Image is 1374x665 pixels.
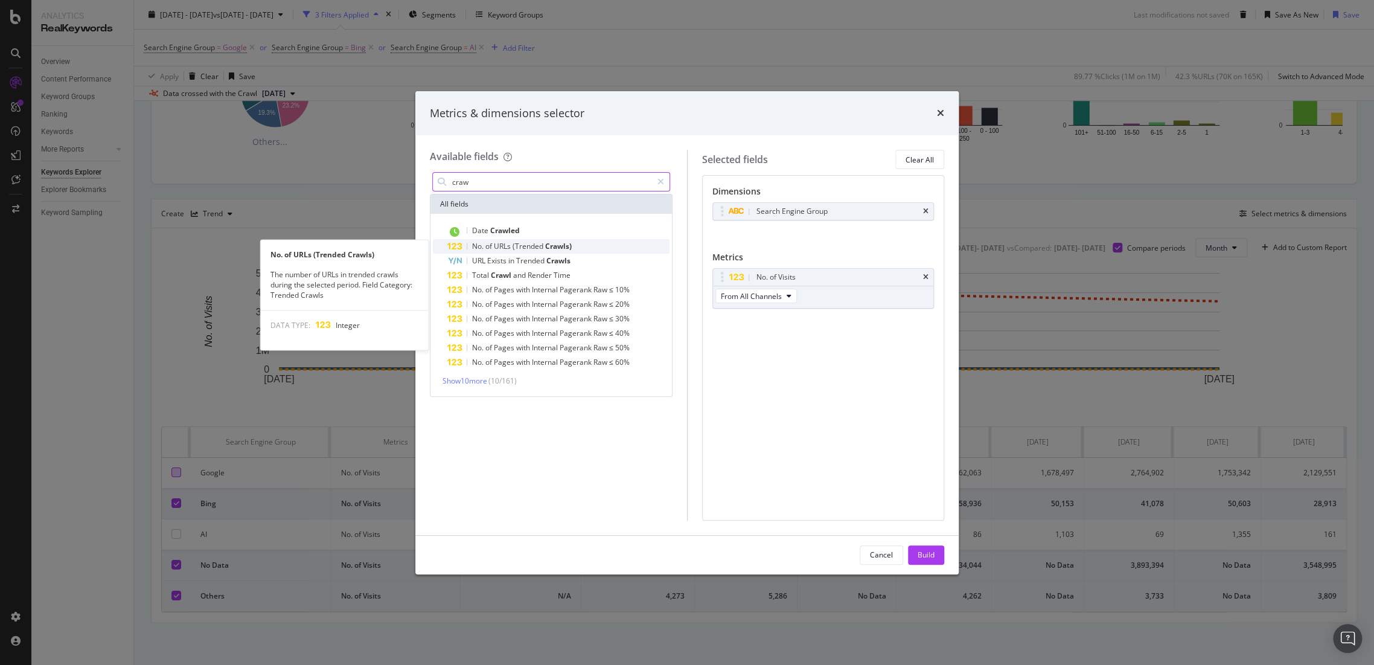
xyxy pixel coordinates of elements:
span: Pagerank [560,342,593,353]
span: Internal [532,313,560,324]
div: times [923,274,928,281]
span: No. [472,342,485,353]
div: times [937,106,944,121]
div: Search Engine Grouptimes [712,202,935,220]
span: Crawled [490,225,520,236]
span: ≤ [609,357,615,367]
span: Pagerank [560,299,593,309]
button: Cancel [860,545,903,565]
button: Clear All [895,150,944,169]
div: No. of VisitstimesFrom All Channels [712,268,935,309]
button: Build [908,545,944,565]
span: Pagerank [560,328,593,338]
span: Pages [494,328,516,338]
span: Crawl [491,270,513,280]
span: ≤ [609,313,615,324]
span: ( 10 / 161 ) [488,376,517,386]
div: Metrics & dimensions selector [430,106,584,121]
span: Pagerank [560,357,593,367]
div: Metrics [712,251,935,268]
div: times [923,208,928,215]
span: Pagerank [560,284,593,295]
span: of [485,313,494,324]
span: of [485,241,494,251]
span: 10% [615,284,630,295]
span: Exists [487,255,508,266]
span: Raw [593,342,609,353]
div: No. of URLs (Trended Crawls) [261,249,429,260]
span: 30% [615,313,630,324]
span: Raw [593,328,609,338]
input: Search by field name [451,173,652,191]
div: Selected fields [702,153,768,167]
span: 40% [615,328,630,338]
div: Search Engine Group [756,205,828,217]
span: From All Channels [721,291,782,301]
span: Pagerank [560,313,593,324]
span: URLs [494,241,513,251]
span: Raw [593,284,609,295]
span: No. [472,299,485,309]
div: The number of URLs in trended crawls during the selected period. Field Category: Trended Crawls [261,269,429,300]
span: 60% [615,357,630,367]
span: Internal [532,299,560,309]
div: Cancel [870,550,893,560]
span: Pages [494,357,516,367]
div: modal [415,91,959,574]
span: of [485,357,494,367]
span: Pages [494,299,516,309]
span: Internal [532,328,560,338]
div: Clear All [906,155,934,165]
span: Pages [494,313,516,324]
span: Pages [494,284,516,295]
span: Pages [494,342,516,353]
span: No. [472,241,485,251]
span: and [513,270,528,280]
span: ≤ [609,299,615,309]
span: with [516,357,532,367]
span: in [508,255,516,266]
span: Internal [532,284,560,295]
button: From All Channels [715,289,797,303]
span: with [516,284,532,295]
span: No. [472,313,485,324]
span: Total [472,270,491,280]
span: Trended [516,255,546,266]
div: Available fields [430,150,499,163]
div: All fields [430,194,672,214]
span: Raw [593,357,609,367]
span: Render [528,270,554,280]
span: ≤ [609,328,615,338]
span: Internal [532,357,560,367]
span: 50% [615,342,630,353]
span: Internal [532,342,560,353]
span: No. [472,284,485,295]
span: of [485,284,494,295]
span: Crawls) [545,241,572,251]
span: with [516,299,532,309]
span: of [485,299,494,309]
span: Show 10 more [443,376,487,386]
span: with [516,313,532,324]
span: ≤ [609,342,615,353]
span: No. [472,357,485,367]
span: ≤ [609,284,615,295]
span: of [485,328,494,338]
div: Build [918,550,935,560]
span: No. [472,328,485,338]
span: (Trended [513,241,545,251]
div: No. of Visits [756,271,796,283]
span: with [516,328,532,338]
span: Raw [593,299,609,309]
span: URL [472,255,487,266]
div: Open Intercom Messenger [1333,624,1362,653]
span: Time [554,270,570,280]
span: Raw [593,313,609,324]
div: Dimensions [712,185,935,202]
span: Date [472,225,490,236]
span: with [516,342,532,353]
span: Crawls [546,255,570,266]
span: 20% [615,299,630,309]
span: of [485,342,494,353]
